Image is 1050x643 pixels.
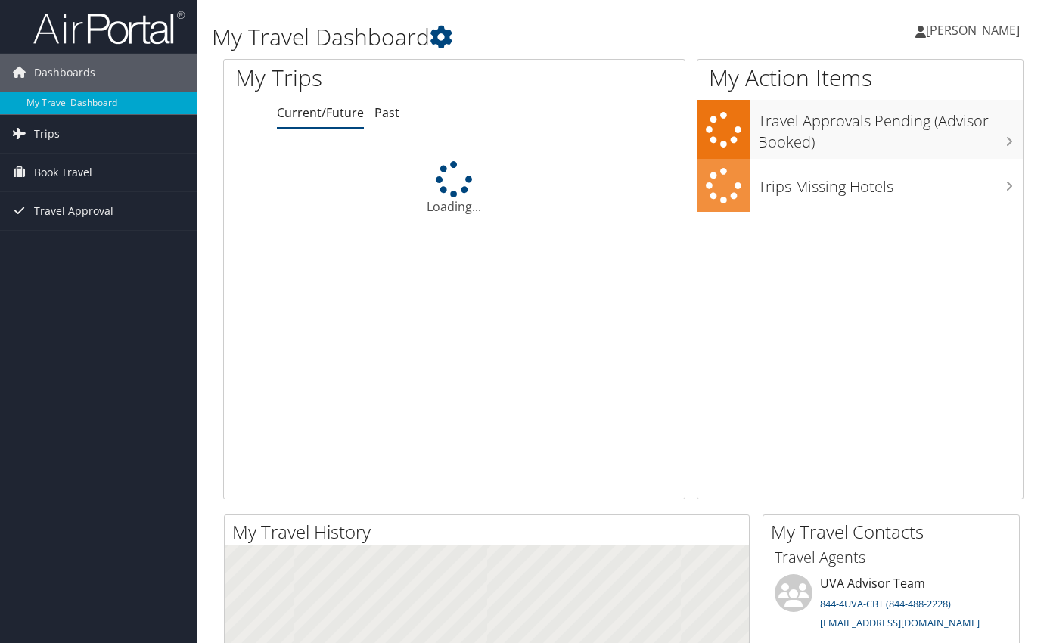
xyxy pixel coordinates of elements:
a: [EMAIL_ADDRESS][DOMAIN_NAME] [820,616,980,629]
span: [PERSON_NAME] [926,22,1020,39]
a: Travel Approvals Pending (Advisor Booked) [697,100,1023,158]
a: 844-4UVA-CBT (844-488-2228) [820,597,951,610]
span: Dashboards [34,54,95,92]
a: Current/Future [277,104,364,121]
span: Travel Approval [34,192,113,230]
h3: Trips Missing Hotels [758,169,1023,197]
img: airportal-logo.png [33,10,185,45]
li: UVA Advisor Team [767,574,1015,636]
a: Trips Missing Hotels [697,159,1023,213]
h3: Travel Agents [775,547,1008,568]
span: Trips [34,115,60,153]
h3: Travel Approvals Pending (Advisor Booked) [758,103,1023,153]
h1: My Trips [235,62,481,94]
a: [PERSON_NAME] [915,8,1035,53]
div: Loading... [224,161,685,216]
h1: My Travel Dashboard [212,21,760,53]
a: Past [374,104,399,121]
h1: My Action Items [697,62,1023,94]
h2: My Travel Contacts [771,519,1019,545]
span: Book Travel [34,154,92,191]
h2: My Travel History [232,519,749,545]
